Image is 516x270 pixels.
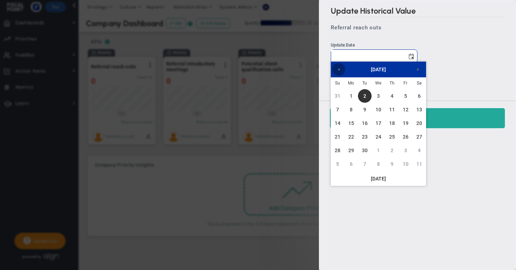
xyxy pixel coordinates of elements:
[344,103,358,116] a: 8
[331,144,344,157] a: 28
[385,89,399,103] a: 4
[385,157,399,171] a: 9
[331,6,504,17] h2: Update Historical Value
[399,89,412,103] a: 5
[358,130,372,144] a: 23
[372,77,385,89] th: Wednesday
[358,144,372,157] a: 30
[399,77,412,89] th: Friday
[331,42,417,49] div: Update Date
[372,89,385,103] a: 3
[399,103,412,116] a: 12
[399,116,412,130] a: 19
[331,24,381,31] h3: Referral reach outs
[358,103,372,116] a: 9
[412,103,426,116] a: 13
[344,63,413,76] a: [DATE]
[344,157,358,171] a: 6
[331,89,344,103] a: 31
[344,89,358,103] a: 1
[412,130,426,144] a: 27
[372,157,385,171] a: 8
[331,157,344,171] a: 5
[385,103,399,116] a: 11
[372,144,385,157] a: 1
[344,116,358,130] a: 15
[331,130,344,144] a: 21
[385,116,399,130] a: 18
[344,77,358,89] th: Monday
[358,116,372,130] a: 16
[331,173,426,185] a: [DATE]
[385,130,399,144] a: 25
[372,130,385,144] a: 24
[412,63,425,76] a: Next
[372,116,385,130] a: 17
[385,144,399,157] a: 2
[405,50,417,62] span: select
[358,89,372,103] a: 2
[358,77,372,89] th: Tuesday
[358,89,372,103] td: Current focused date is Tuesday, September 2, 2025
[331,116,344,130] a: 14
[358,157,372,171] a: 7
[412,77,426,89] th: Saturday
[412,89,426,103] a: 6
[331,77,344,89] th: Sunday
[412,157,426,171] a: 11
[399,144,412,157] a: 3
[399,130,412,144] a: 26
[331,103,344,116] a: 7
[344,130,358,144] a: 22
[399,157,412,171] a: 10
[344,144,358,157] a: 29
[385,77,399,89] th: Thursday
[412,116,426,130] a: 20
[412,144,426,157] a: 4
[372,103,385,116] a: 10
[330,108,505,128] button: Save
[332,63,345,76] a: Previous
